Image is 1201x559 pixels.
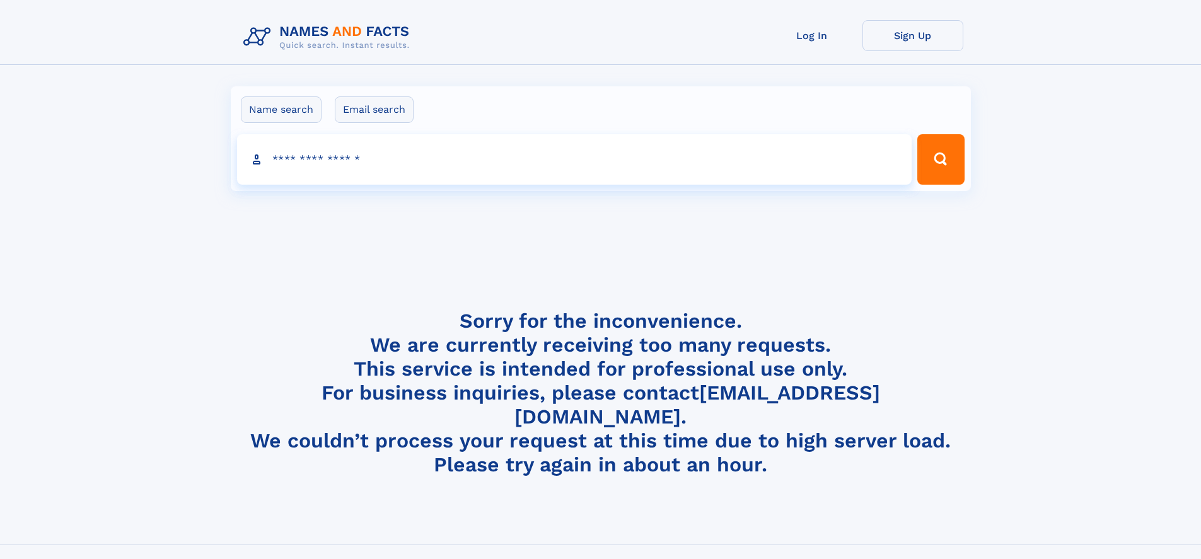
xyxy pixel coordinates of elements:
[238,309,963,477] h4: Sorry for the inconvenience. We are currently receiving too many requests. This service is intend...
[237,134,912,185] input: search input
[862,20,963,51] a: Sign Up
[514,381,880,429] a: [EMAIL_ADDRESS][DOMAIN_NAME]
[238,20,420,54] img: Logo Names and Facts
[917,134,964,185] button: Search Button
[335,96,414,123] label: Email search
[241,96,322,123] label: Name search
[762,20,862,51] a: Log In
